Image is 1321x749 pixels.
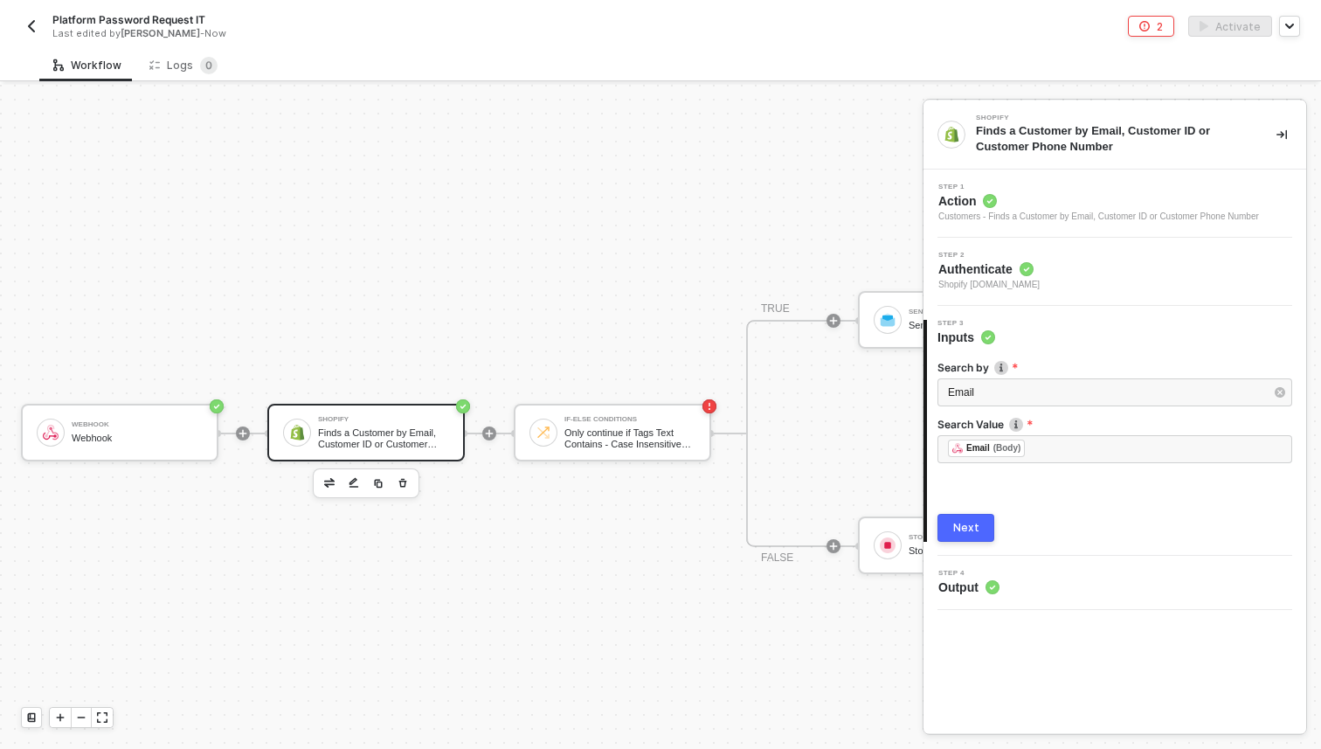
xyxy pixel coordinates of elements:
span: icon-play [828,316,839,326]
div: Workflow [53,59,121,73]
span: Authenticate [938,260,1040,278]
div: Webhook [72,433,203,444]
span: icon-collapse-right [1276,129,1287,140]
img: icon [880,537,896,553]
span: icon-error-page [702,399,716,413]
img: icon [43,425,59,440]
span: icon-play [484,428,495,439]
img: back [24,19,38,33]
span: icon-play [238,428,248,439]
button: copy-block [368,473,389,494]
div: Step 3Inputs Search byicon-infoEmailSearch Valueicon-infofieldIconEmail(Body)Next [923,320,1306,542]
img: icon [880,312,896,328]
div: TRUE [761,301,790,317]
div: Shopify [318,416,449,423]
div: Step 4Output [923,570,1306,596]
div: Customers - Finds a Customer by Email, Customer ID or Customer Phone Number [938,210,1259,224]
span: icon-error-page [1139,21,1150,31]
span: icon-expand [97,712,107,723]
div: Send Email [909,309,1040,316]
div: Shopify [976,114,1238,121]
img: icon [536,425,551,440]
span: Step 2 [938,252,1040,259]
span: icon-play [55,712,66,723]
span: [PERSON_NAME] [121,27,200,39]
div: Step 2Authenticate Shopify [DOMAIN_NAME] [923,252,1306,292]
div: Stop Workflow [909,545,1040,557]
sup: 0 [200,57,218,74]
div: Email [966,440,990,456]
img: icon-info [1009,418,1023,432]
div: (Body) [993,441,1021,455]
div: Logs [149,57,218,74]
span: Step 4 [938,570,999,577]
button: Next [937,514,994,542]
img: edit-cred [349,477,359,489]
label: Search by [937,360,1292,375]
div: Stop Workflow [909,534,1040,541]
span: Inputs [937,329,995,346]
span: Step 1 [938,184,1259,191]
button: back [21,16,42,37]
div: Next [953,521,979,535]
span: Step 3 [937,320,995,327]
div: Webhook [72,421,203,428]
button: activateActivate [1188,16,1272,37]
img: icon-info [994,361,1008,375]
div: Finds a Customer by Email, Customer ID or Customer Phone Number [318,427,449,449]
img: fieldIcon [952,443,963,454]
div: 2 [1157,19,1163,34]
span: icon-success-page [456,399,470,413]
span: Platform Password Request IT [52,12,205,27]
div: Finds a Customer by Email, Customer ID or Customer Phone Number [976,123,1248,155]
div: If-Else Conditions [564,416,695,423]
label: Search Value [937,417,1292,432]
button: 2 [1128,16,1174,37]
span: Output [938,579,999,596]
img: integration-icon [944,127,959,142]
div: Step 1Action Customers - Finds a Customer by Email, Customer ID or Customer Phone Number [923,184,1306,224]
span: icon-success-page [210,399,224,413]
img: copy-block [373,478,384,489]
span: Email [948,386,974,399]
button: edit-cred [343,473,364,494]
div: Only continue if Tags Text Contains - Case Insensitive Approved [564,427,695,449]
span: Action [938,192,1259,210]
div: FALSE [761,550,793,566]
span: Shopify [DOMAIN_NAME] [938,278,1040,292]
button: edit-cred [319,473,340,494]
img: edit-cred [324,478,335,487]
div: Send Email [909,320,1040,331]
span: icon-play [828,541,839,551]
div: Last edited by - Now [52,27,620,40]
img: icon [289,425,305,440]
span: icon-minus [76,712,86,723]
